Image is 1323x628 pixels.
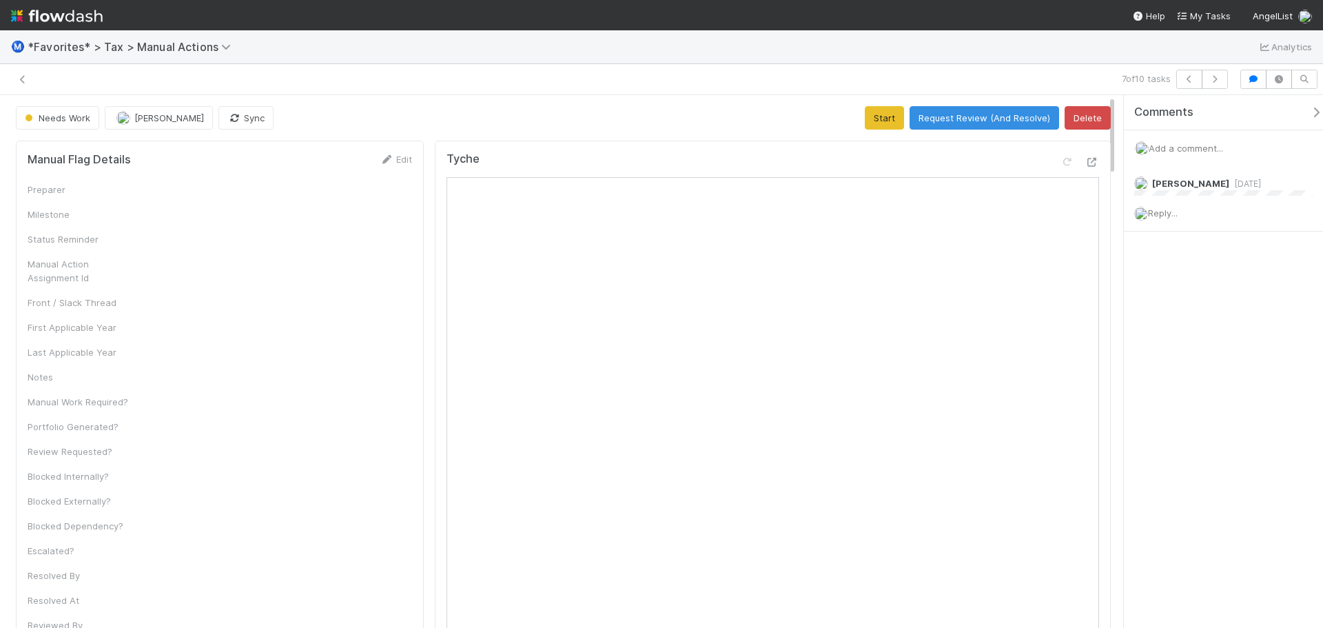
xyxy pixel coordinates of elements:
[28,519,131,533] div: Blocked Dependency?
[1298,10,1312,23] img: avatar_cfa6ccaa-c7d9-46b3-b608-2ec56ecf97ad.png
[28,494,131,508] div: Blocked Externally?
[1134,176,1148,190] img: avatar_37569647-1c78-4889-accf-88c08d42a236.png
[28,469,131,483] div: Blocked Internally?
[28,40,238,54] span: *Favorites* > Tax > Manual Actions
[11,4,103,28] img: logo-inverted-e16ddd16eac7371096b0.svg
[1134,105,1193,119] span: Comments
[28,569,131,583] div: Resolved By
[1176,10,1231,21] span: My Tasks
[28,420,131,434] div: Portfolio Generated?
[28,345,131,359] div: Last Applicable Year
[28,153,131,167] h5: Manual Flag Details
[1229,179,1261,189] span: [DATE]
[28,445,131,458] div: Review Requested?
[1122,72,1171,85] span: 7 of 10 tasks
[1135,141,1149,155] img: avatar_cfa6ccaa-c7d9-46b3-b608-2ec56ecf97ad.png
[134,112,204,123] span: [PERSON_NAME]
[28,296,131,310] div: Front / Slack Thread
[1132,9,1165,23] div: Help
[380,154,412,165] a: Edit
[1176,9,1231,23] a: My Tasks
[1134,207,1148,221] img: avatar_cfa6ccaa-c7d9-46b3-b608-2ec56ecf97ad.png
[11,41,25,52] span: Ⓜ️
[1148,207,1178,219] span: Reply...
[105,106,213,130] button: [PERSON_NAME]
[910,106,1059,130] button: Request Review (And Resolve)
[1149,143,1223,154] span: Add a comment...
[28,321,131,334] div: First Applicable Year
[28,395,131,409] div: Manual Work Required?
[28,257,131,285] div: Manual Action Assignment Id
[28,232,131,246] div: Status Reminder
[1253,10,1293,21] span: AngelList
[28,207,131,221] div: Milestone
[28,370,131,384] div: Notes
[28,183,131,196] div: Preparer
[28,594,131,607] div: Resolved At
[1065,106,1111,130] button: Delete
[865,106,904,130] button: Start
[218,106,274,130] button: Sync
[116,111,130,125] img: avatar_cfa6ccaa-c7d9-46b3-b608-2ec56ecf97ad.png
[28,544,131,558] div: Escalated?
[1152,178,1229,189] span: [PERSON_NAME]
[1258,39,1312,55] a: Analytics
[447,152,480,166] h5: Tyche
